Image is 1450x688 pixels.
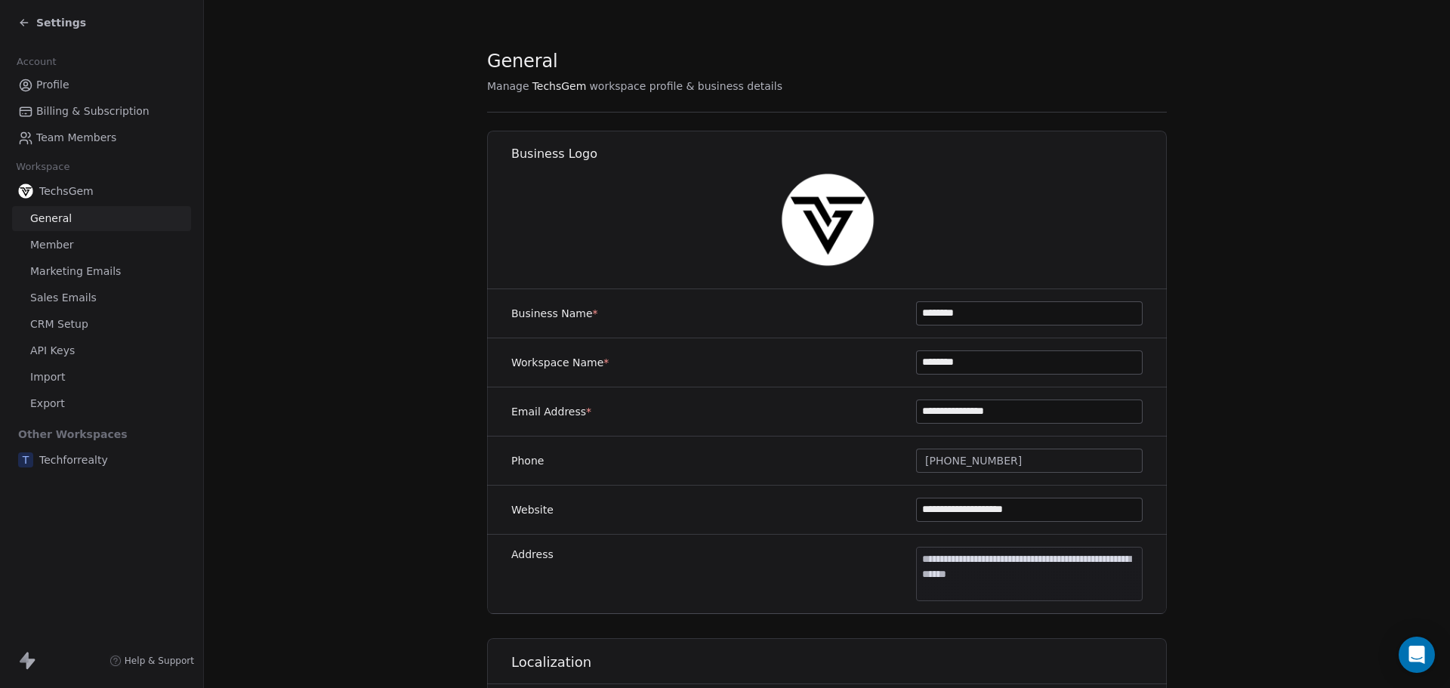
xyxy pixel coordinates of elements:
span: Billing & Subscription [36,103,150,119]
span: [PHONE_NUMBER] [925,453,1022,469]
a: API Keys [12,338,191,363]
a: Sales Emails [12,285,191,310]
span: TechsGem [39,184,94,199]
a: Export [12,391,191,416]
a: General [12,206,191,231]
span: Other Workspaces [12,422,134,446]
span: Marketing Emails [30,264,121,279]
label: Workspace Name [511,355,609,370]
img: Untitled%20design.png [18,184,33,199]
a: Team Members [12,125,191,150]
span: API Keys [30,343,75,359]
span: Account [10,51,63,73]
span: CRM Setup [30,316,88,332]
span: General [487,50,558,73]
span: T [18,452,33,467]
span: Manage [487,79,529,94]
a: CRM Setup [12,312,191,337]
h1: Business Logo [511,146,1168,162]
label: Website [511,502,554,517]
span: TechsGem [532,79,587,94]
label: Business Name [511,306,598,321]
h1: Localization [511,653,1168,671]
a: Help & Support [110,655,194,667]
span: Settings [36,15,86,30]
span: Import [30,369,65,385]
span: Export [30,396,65,412]
a: Billing & Subscription [12,99,191,124]
span: workspace profile & business details [589,79,782,94]
a: Profile [12,73,191,97]
span: Sales Emails [30,290,97,306]
label: Phone [511,453,544,468]
label: Address [511,547,554,562]
a: Member [12,233,191,258]
span: General [30,211,72,227]
a: Import [12,365,191,390]
a: Settings [18,15,86,30]
span: Team Members [36,130,116,146]
div: Open Intercom Messenger [1399,637,1435,673]
a: Marketing Emails [12,259,191,284]
img: Untitled%20design.png [779,171,876,268]
span: Member [30,237,74,253]
button: [PHONE_NUMBER] [916,449,1143,473]
span: Workspace [10,156,76,178]
span: Help & Support [125,655,194,667]
span: Techforrealty [39,452,108,467]
label: Email Address [511,404,591,419]
span: Profile [36,77,69,93]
